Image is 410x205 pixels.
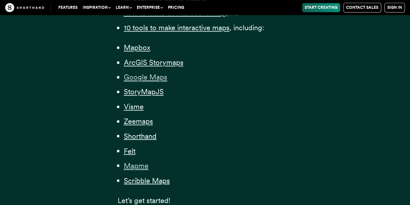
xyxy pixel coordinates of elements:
[165,3,187,12] a: Pricing
[80,3,113,12] button: Inspiration
[302,3,340,12] a: Start Creating
[124,132,157,140] a: Shorthand
[5,3,44,12] img: The Craft
[134,3,165,12] button: Enterprise
[124,58,183,67] a: ArcGIS Storymaps
[124,176,170,185] a: Scribble Maps
[124,43,150,52] a: Mapbox
[56,3,80,12] a: Features
[124,147,135,155] a: Felt
[113,3,134,12] button: Learn
[124,102,144,111] a: Visme
[124,117,153,125] a: Zeemaps
[124,23,229,32] a: 10 tools to make interactive maps
[343,3,381,12] a: Contact Sales
[124,161,148,170] span: Mapme
[384,3,405,12] a: Sign in
[118,196,170,204] span: Let’s get started!
[124,73,167,81] a: Google Maps
[229,23,264,32] span: , including:
[124,161,148,170] a: Mapme
[124,87,164,96] a: StoryMapJS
